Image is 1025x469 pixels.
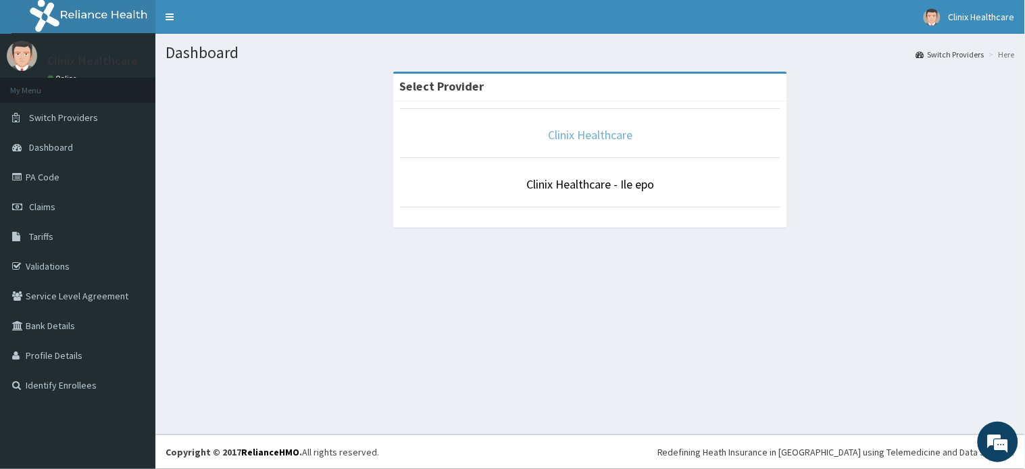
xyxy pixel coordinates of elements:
span: Clinix Healthcare [949,11,1015,23]
a: Clinix Healthcare - Ile epo [526,176,654,192]
strong: Select Provider [400,78,484,94]
a: Switch Providers [916,49,984,60]
strong: Copyright © 2017 . [166,446,302,458]
a: Clinix Healthcare [548,127,632,143]
a: RelianceHMO [241,446,299,458]
img: User Image [7,41,37,71]
span: Claims [29,201,55,213]
a: Online [47,74,80,83]
span: Switch Providers [29,112,98,124]
p: Clinix Healthcare [47,55,138,67]
footer: All rights reserved. [155,435,1025,469]
div: Redefining Heath Insurance in [GEOGRAPHIC_DATA] using Telemedicine and Data Science! [657,445,1015,459]
span: Tariffs [29,230,53,243]
h1: Dashboard [166,44,1015,61]
li: Here [986,49,1015,60]
span: Dashboard [29,141,73,153]
img: User Image [924,9,941,26]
